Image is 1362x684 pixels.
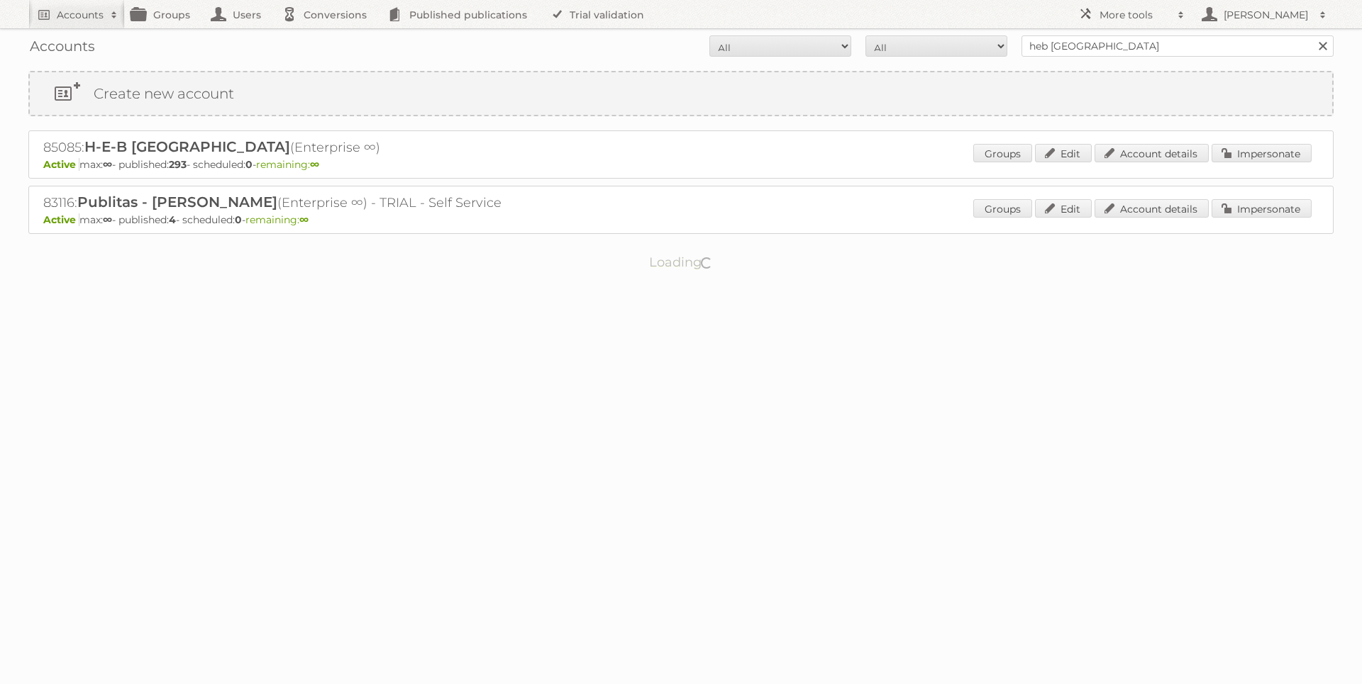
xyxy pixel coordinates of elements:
[169,158,187,171] strong: 293
[103,213,112,226] strong: ∞
[1100,8,1170,22] h2: More tools
[169,213,176,226] strong: 4
[1212,144,1312,162] a: Impersonate
[1095,199,1209,218] a: Account details
[973,199,1032,218] a: Groups
[235,213,242,226] strong: 0
[30,72,1332,115] a: Create new account
[43,158,79,171] span: Active
[245,158,253,171] strong: 0
[604,248,758,276] p: Loading
[1095,144,1209,162] a: Account details
[1220,8,1312,22] h2: [PERSON_NAME]
[1035,144,1092,162] a: Edit
[1035,199,1092,218] a: Edit
[43,158,1319,171] p: max: - published: - scheduled: -
[84,138,290,155] span: H-E-B [GEOGRAPHIC_DATA]
[973,144,1032,162] a: Groups
[103,158,112,171] strong: ∞
[256,158,319,171] span: remaining:
[43,138,540,157] h2: 85085: (Enterprise ∞)
[43,194,540,212] h2: 83116: (Enterprise ∞) - TRIAL - Self Service
[43,213,79,226] span: Active
[77,194,277,211] span: Publitas - [PERSON_NAME]
[299,213,309,226] strong: ∞
[245,213,309,226] span: remaining:
[310,158,319,171] strong: ∞
[43,213,1319,226] p: max: - published: - scheduled: -
[57,8,104,22] h2: Accounts
[1212,199,1312,218] a: Impersonate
